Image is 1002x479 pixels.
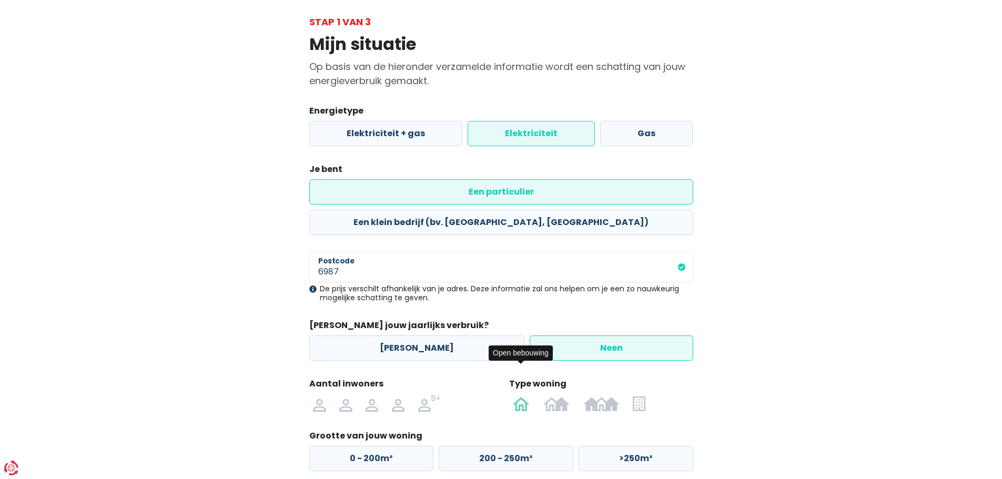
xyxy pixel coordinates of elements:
[418,395,441,412] img: 5+ personen
[366,395,378,412] img: 3 personen
[309,335,524,361] label: [PERSON_NAME]
[309,34,693,54] h1: Mijn situatie
[439,446,573,471] label: 200 - 250m²
[313,395,326,412] img: 1 persoon
[633,395,645,412] img: Appartement
[309,430,693,446] legend: Grootte van jouw woning
[309,15,693,29] div: Stap 1 van 3
[579,446,693,471] label: >250m²
[309,105,693,121] legend: Energietype
[309,284,693,302] div: De prijs verschilt afhankelijk van je adres. Deze informatie zal ons helpen om je een zo nauwkeur...
[468,121,595,146] label: Elektriciteit
[339,395,352,412] img: 2 personen
[309,121,462,146] label: Elektriciteit + gas
[309,59,693,88] p: Op basis van de hieronder verzamelde informatie wordt een schatting van jouw energieverbruik gema...
[543,395,570,412] img: Halfopen bebouwing
[309,210,693,235] label: Een klein bedrijf (bv. [GEOGRAPHIC_DATA], [GEOGRAPHIC_DATA])
[309,378,493,394] legend: Aantal inwoners
[309,252,693,282] input: 1000
[309,446,433,471] label: 0 - 200m²
[583,395,620,412] img: Gesloten bebouwing
[489,345,553,361] div: Open bebouwing
[513,395,530,412] img: Open bebouwing
[530,335,693,361] label: Neen
[309,163,693,179] legend: Je bent
[392,395,404,412] img: 4 personen
[309,179,693,205] label: Een particulier
[309,319,693,335] legend: [PERSON_NAME] jouw jaarlijks verbruik?
[600,121,693,146] label: Gas
[509,378,693,394] legend: Type woning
